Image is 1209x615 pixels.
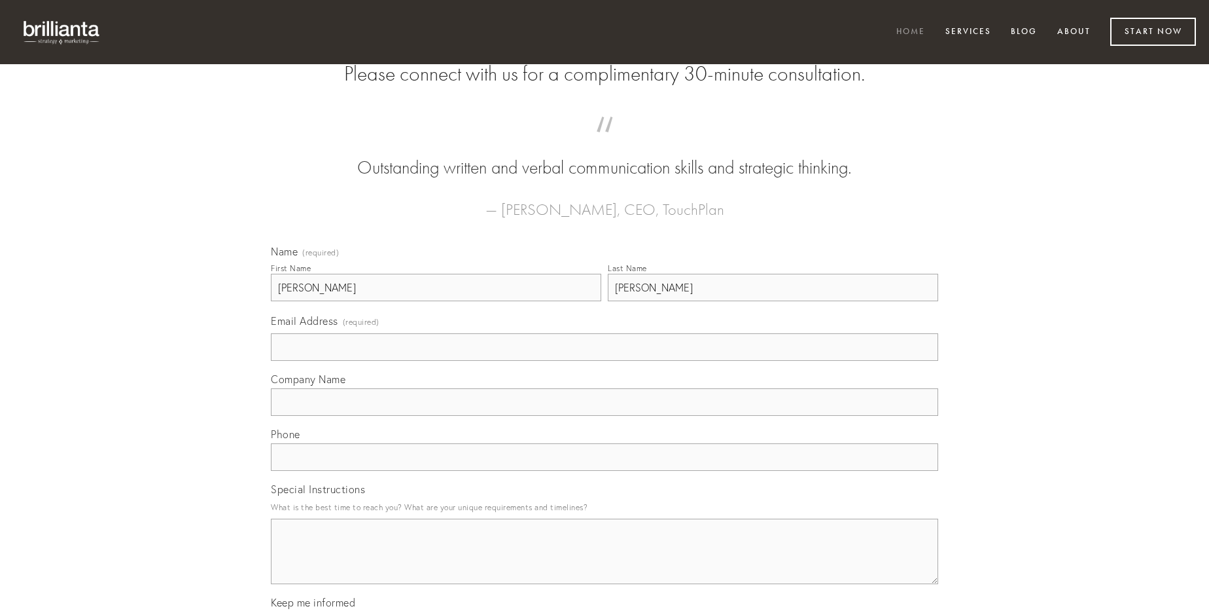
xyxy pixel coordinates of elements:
[271,483,365,496] span: Special Instructions
[292,181,917,223] figcaption: — [PERSON_NAME], CEO, TouchPlan
[271,314,338,327] span: Email Address
[13,13,111,51] img: brillianta - research, strategy, marketing
[1110,18,1196,46] a: Start Now
[271,263,311,273] div: First Name
[271,245,298,258] span: Name
[271,498,938,516] p: What is the best time to reach you? What are your unique requirements and timelines?
[302,249,339,257] span: (required)
[271,62,938,86] h2: Please connect with us for a complimentary 30-minute consultation.
[343,313,379,331] span: (required)
[292,130,917,181] blockquote: Outstanding written and verbal communication skills and strategic thinking.
[271,373,345,386] span: Company Name
[608,263,647,273] div: Last Name
[271,596,355,609] span: Keep me informed
[271,428,300,441] span: Phone
[1049,22,1099,43] a: About
[292,130,917,155] span: “
[1002,22,1045,43] a: Blog
[937,22,1000,43] a: Services
[888,22,934,43] a: Home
